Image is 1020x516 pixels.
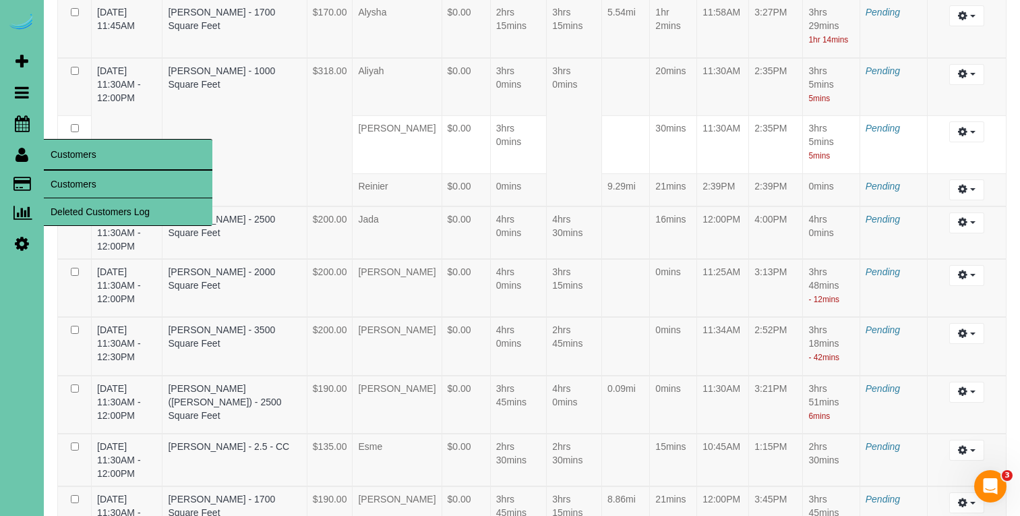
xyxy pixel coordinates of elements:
[749,376,803,434] td: Checked Out
[442,116,490,174] td: Earnings
[860,376,927,434] td: Status
[749,206,803,259] td: Checked Out
[490,58,546,116] td: Time Credited
[866,441,900,452] a: Pending
[974,470,1007,503] iframe: Intercom live chat
[353,259,442,318] td: Team
[92,58,162,206] td: Date
[860,317,927,376] td: Status
[650,58,697,116] td: Travel Time
[353,206,442,259] td: Team
[860,206,927,259] td: Status
[749,259,803,318] td: Checked Out
[8,13,35,32] img: Automaid Logo
[442,58,490,116] td: Earnings
[866,123,900,134] a: Pending
[97,383,141,421] a: [DATE] 11:30AM - 12:00PM
[650,116,697,174] td: Travel Time
[866,266,900,277] a: Pending
[860,173,927,206] td: Status
[860,58,927,116] td: Status
[168,214,275,238] a: [PERSON_NAME] - 2500 Square Feet
[866,181,900,192] a: Pending
[697,58,749,116] td: Checked In
[866,65,900,76] a: Pending
[490,376,546,434] td: Time Credited
[601,116,649,174] td: Distance
[168,7,275,31] a: [PERSON_NAME] - 1700 Square Feet
[547,58,602,206] td: Est. Duration
[168,65,275,90] a: [PERSON_NAME] - 1000 Square Feet
[697,434,749,486] td: Checked In
[749,116,803,174] td: Checked Out
[307,206,353,259] td: Price
[97,214,141,252] a: [DATE] 11:30AM - 12:00PM
[490,434,546,486] td: Time Credited
[353,58,442,116] td: Team
[92,259,162,318] td: Date
[1002,470,1013,481] span: 3
[601,376,649,434] td: Distance
[353,173,442,206] td: Team
[442,434,490,486] td: Earnings
[97,7,135,31] a: [DATE] 11:45AM
[803,173,860,206] td: Time Reported
[749,173,803,206] td: Checked Out
[866,214,900,225] a: Pending
[808,94,830,103] small: 5mins
[44,171,212,198] a: Customers
[697,206,749,259] td: Checked In
[866,7,900,18] a: Pending
[860,116,927,174] td: Status
[650,259,697,318] td: Travel Time
[168,324,275,349] a: [PERSON_NAME] - 3500 Square Feet
[697,116,749,174] td: Checked In
[601,259,649,318] td: Distance
[442,259,490,318] td: Earnings
[803,434,860,486] td: Time Reported
[490,259,546,318] td: Time Credited
[97,65,141,103] a: [DATE] 11:30AM - 12:00PM
[749,317,803,376] td: Checked Out
[44,198,212,225] a: Deleted Customers Log
[162,434,307,486] td: Booking
[601,173,649,206] td: Distance
[601,206,649,259] td: Distance
[442,206,490,259] td: Earnings
[97,324,141,362] a: [DATE] 11:30AM - 12:30PM
[697,259,749,318] td: Checked In
[162,259,307,318] td: Booking
[307,434,353,486] td: Price
[650,206,697,259] td: Travel Time
[547,376,602,434] td: Est. Duration
[601,317,649,376] td: Distance
[442,376,490,434] td: Earnings
[353,434,442,486] td: Team
[866,383,900,394] span: Pending
[307,317,353,376] td: Price
[44,170,212,226] ul: Customers
[162,376,307,434] td: Booking
[866,324,900,335] a: Pending
[490,173,546,206] td: Time Credited
[803,206,860,259] td: Time Reported
[162,58,307,206] td: Booking
[866,494,900,505] a: Pending
[749,434,803,486] td: Checked Out
[803,317,860,376] td: Time Reported
[650,376,697,434] td: Travel Time
[92,317,162,376] td: Date
[168,441,289,452] a: [PERSON_NAME] - 2.5 - CC
[803,116,860,174] td: Time Reported
[547,317,602,376] td: Est. Duration
[353,376,442,434] td: Team
[808,353,839,362] small: - 42mins
[650,173,697,206] td: Travel Time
